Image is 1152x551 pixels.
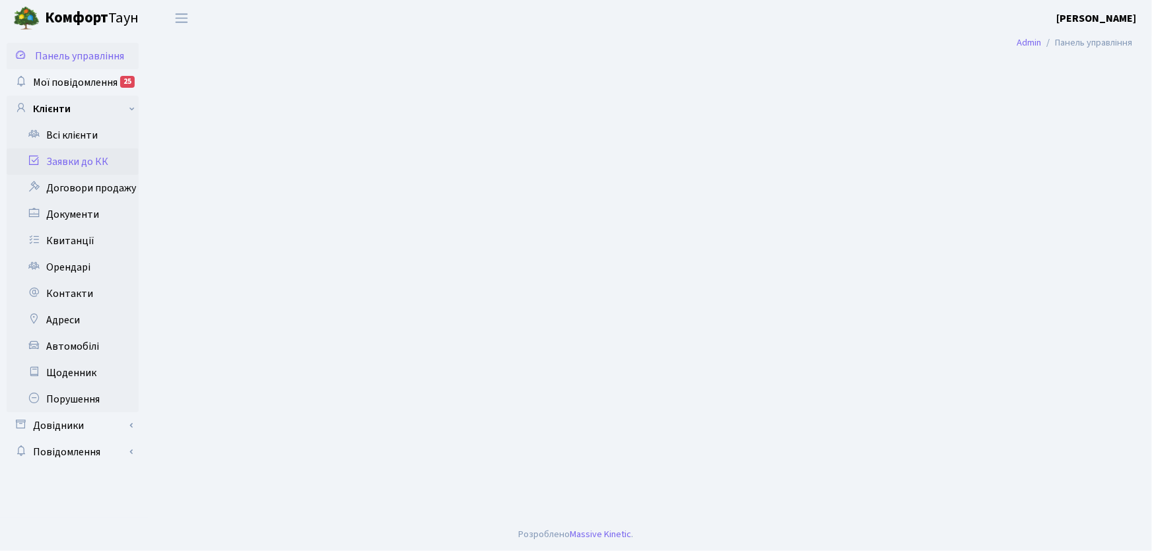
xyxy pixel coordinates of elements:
a: Всі клієнти [7,122,139,148]
a: Massive Kinetic [570,527,632,541]
div: Розроблено . [519,527,634,542]
li: Панель управління [1041,36,1132,50]
a: Клієнти [7,96,139,122]
a: Порушення [7,386,139,412]
a: Довідники [7,412,139,439]
a: Повідомлення [7,439,139,465]
a: Заявки до КК [7,148,139,175]
a: Договори продажу [7,175,139,201]
a: Адреси [7,307,139,333]
a: Панель управління [7,43,139,69]
b: Комфорт [45,7,108,28]
a: Мої повідомлення25 [7,69,139,96]
a: Документи [7,201,139,228]
a: Admin [1017,36,1041,49]
button: Переключити навігацію [165,7,198,29]
img: logo.png [13,5,40,32]
a: Автомобілі [7,333,139,360]
nav: breadcrumb [997,29,1152,57]
div: 25 [120,76,135,88]
a: Орендарі [7,254,139,280]
a: [PERSON_NAME] [1056,11,1136,26]
span: Таун [45,7,139,30]
a: Щоденник [7,360,139,386]
a: Квитанції [7,228,139,254]
a: Контакти [7,280,139,307]
span: Панель управління [35,49,124,63]
span: Мої повідомлення [33,75,118,90]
